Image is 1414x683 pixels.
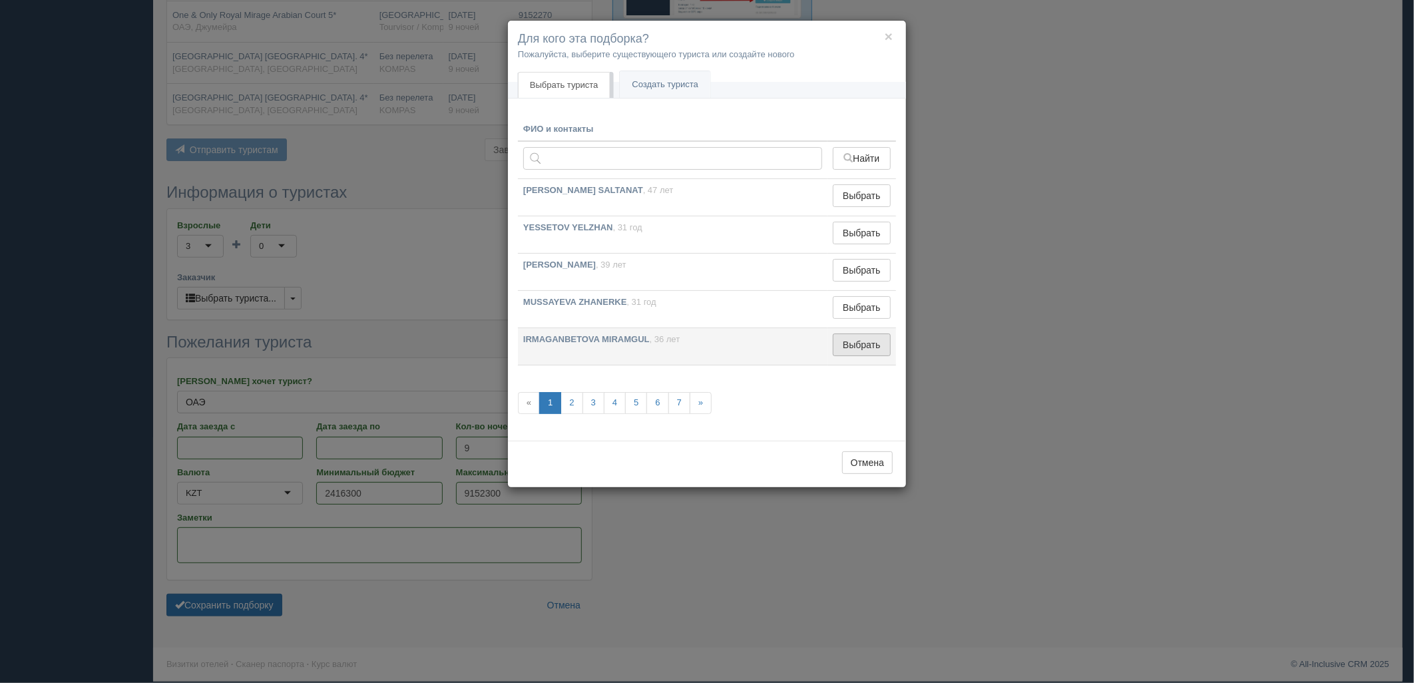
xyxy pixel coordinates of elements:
[668,392,690,414] a: 7
[613,222,642,232] span: , 31 год
[561,392,583,414] a: 2
[518,48,896,61] p: Пожалуйста, выберите существующего туриста или создайте нового
[620,71,710,99] a: Создать туриста
[523,147,822,170] input: Поиск по ФИО, паспорту или контактам
[833,259,891,282] button: Выбрать
[833,334,891,356] button: Выбрать
[523,185,643,195] b: [PERSON_NAME] SALTANAT
[833,296,891,319] button: Выбрать
[604,392,626,414] a: 4
[650,334,680,344] span: , 36 лет
[518,392,540,414] span: «
[885,29,893,43] button: ×
[539,392,561,414] a: 1
[583,392,604,414] a: 3
[523,222,613,232] b: YESSETOV YELZHAN
[518,118,827,142] th: ФИО и контакты
[523,260,596,270] b: [PERSON_NAME]
[646,392,668,414] a: 6
[523,334,650,344] b: IRMAGANBETOVA MIRAMGUL
[643,185,674,195] span: , 47 лет
[833,147,891,170] button: Найти
[690,392,712,414] a: »
[518,72,610,99] a: Выбрать туриста
[833,222,891,244] button: Выбрать
[842,451,893,474] button: Отмена
[833,184,891,207] button: Выбрать
[627,297,656,307] span: , 31 год
[596,260,626,270] span: , 39 лет
[518,31,896,48] h4: Для кого эта подборка?
[523,297,627,307] b: MUSSAYEVA ZHANERKE
[625,392,647,414] a: 5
